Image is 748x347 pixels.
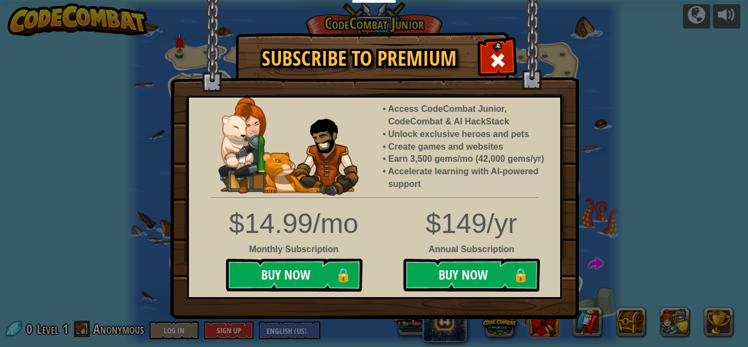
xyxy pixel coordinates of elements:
button: Buy Now🔒 [226,259,363,292]
div: Annual Subscription [181,243,568,256]
div: Monthly Subscription [221,243,366,256]
li: Accelerate learning with AI-powered support [388,166,549,191]
h1: Subscribe to Premium [247,47,471,70]
div: $14.99/mo [221,204,366,243]
img: anya-and-nando-pet.webp [218,98,359,196]
button: Buy Now🔒 [403,259,540,292]
li: Earn 3,500 gems/mo (42,000 gems/yr) [388,153,549,166]
li: Access CodeCombat Junior, CodeCombat & AI HackStack [388,103,549,128]
li: Create games and websites [388,141,549,153]
li: Unlock exclusive heroes and pets [388,128,549,141]
div: $149/yr [181,204,568,243]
